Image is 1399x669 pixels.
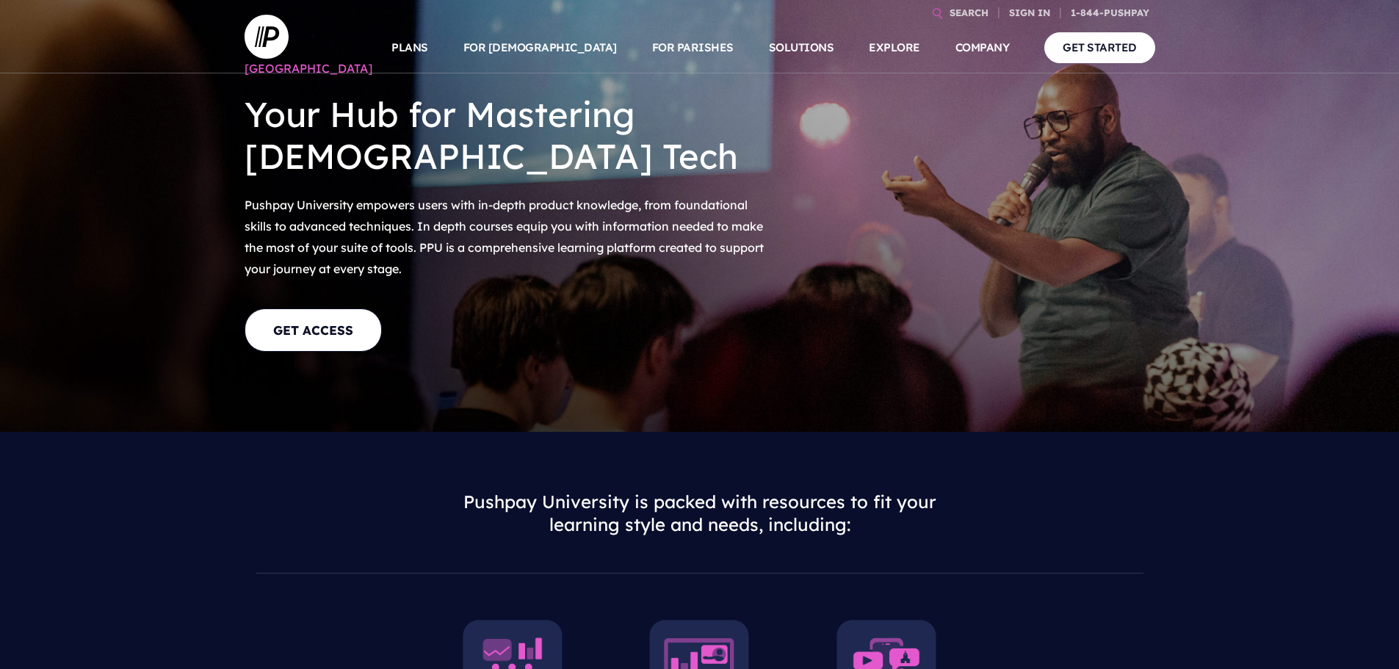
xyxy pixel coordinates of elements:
[443,479,957,548] h3: Pushpay University is packed with resources to fit your learning style and needs, including:
[391,22,428,73] a: PLANS
[955,22,1010,73] a: COMPANY
[869,22,920,73] a: EXPLORE
[652,22,734,73] a: FOR PARISHES
[245,308,382,352] a: GET ACCESS
[463,22,617,73] a: FOR [DEMOGRAPHIC_DATA]
[1044,32,1155,62] a: GET STARTED
[769,22,834,73] a: SOLUTIONS
[245,82,766,189] h2: Your Hub for Mastering [DEMOGRAPHIC_DATA] Tech
[245,198,764,275] span: Pushpay University empowers users with in-depth product knowledge, from foundational skills to ad...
